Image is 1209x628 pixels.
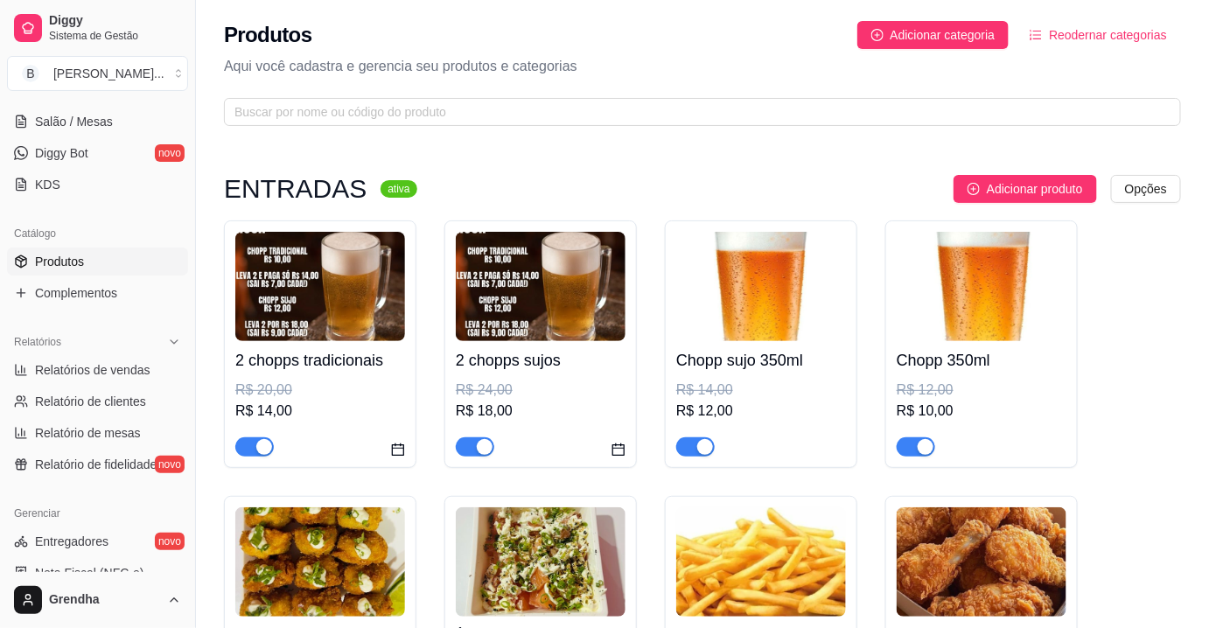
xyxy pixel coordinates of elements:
span: Reodernar categorias [1049,25,1167,45]
div: R$ 12,00 [897,380,1066,401]
p: Aqui você cadastra e gerencia seu produtos e categorias [224,56,1181,77]
span: KDS [35,176,60,193]
img: product-image [897,232,1066,341]
span: Diggy Bot [35,144,88,162]
span: Diggy [49,13,181,29]
a: Complementos [7,279,188,307]
a: Entregadoresnovo [7,527,188,555]
span: ordered-list [1030,29,1042,41]
span: Relatórios [14,335,61,349]
h4: Chopp sujo 350ml [676,348,846,373]
span: Sistema de Gestão [49,29,181,43]
h4: 2 chopps sujos [456,348,625,373]
button: Adicionar produto [954,175,1097,203]
span: Adicionar produto [987,179,1083,199]
span: Grendha [49,592,160,608]
span: Nota Fiscal (NFC-e) [35,564,143,582]
img: product-image [676,232,846,341]
button: Opções [1111,175,1181,203]
img: product-image [456,232,625,341]
div: R$ 24,00 [456,380,625,401]
span: Relatório de mesas [35,424,141,442]
div: R$ 14,00 [676,380,846,401]
span: Relatórios de vendas [35,361,150,379]
img: product-image [897,507,1066,617]
div: [PERSON_NAME] ... [53,65,164,82]
img: product-image [456,507,625,617]
span: calendar [391,443,405,457]
img: product-image [235,507,405,617]
a: Diggy Botnovo [7,139,188,167]
span: Adicionar categoria [891,25,996,45]
input: Buscar por nome ou código do produto [234,102,1157,122]
button: Reodernar categorias [1016,21,1181,49]
span: B [22,65,39,82]
span: Entregadores [35,533,108,550]
div: R$ 18,00 [456,401,625,422]
span: Salão / Mesas [35,113,113,130]
span: plus-circle [871,29,884,41]
a: Relatório de clientes [7,387,188,415]
h3: ENTRADAS [224,178,367,199]
a: Produtos [7,248,188,276]
span: Complementos [35,284,117,302]
a: Nota Fiscal (NFC-e) [7,559,188,587]
div: Catálogo [7,220,188,248]
h4: Chopp 350ml [897,348,1066,373]
a: Relatório de mesas [7,419,188,447]
img: product-image [235,232,405,341]
div: R$ 20,00 [235,380,405,401]
a: Relatórios de vendas [7,356,188,384]
a: KDS [7,171,188,199]
button: Grendha [7,579,188,621]
img: product-image [676,507,846,617]
a: Salão / Mesas [7,108,188,136]
div: Gerenciar [7,499,188,527]
span: calendar [611,443,625,457]
span: Opções [1125,179,1167,199]
span: Relatório de fidelidade [35,456,157,473]
h4: 2 chopps tradicionais [235,348,405,373]
button: Select a team [7,56,188,91]
span: plus-circle [968,183,980,195]
div: R$ 10,00 [897,401,1066,422]
span: Relatório de clientes [35,393,146,410]
h2: Produtos [224,21,312,49]
span: Produtos [35,253,84,270]
a: DiggySistema de Gestão [7,7,188,49]
button: Adicionar categoria [857,21,1010,49]
sup: ativa [381,180,416,198]
div: R$ 12,00 [676,401,846,422]
div: R$ 14,00 [235,401,405,422]
a: Relatório de fidelidadenovo [7,450,188,478]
